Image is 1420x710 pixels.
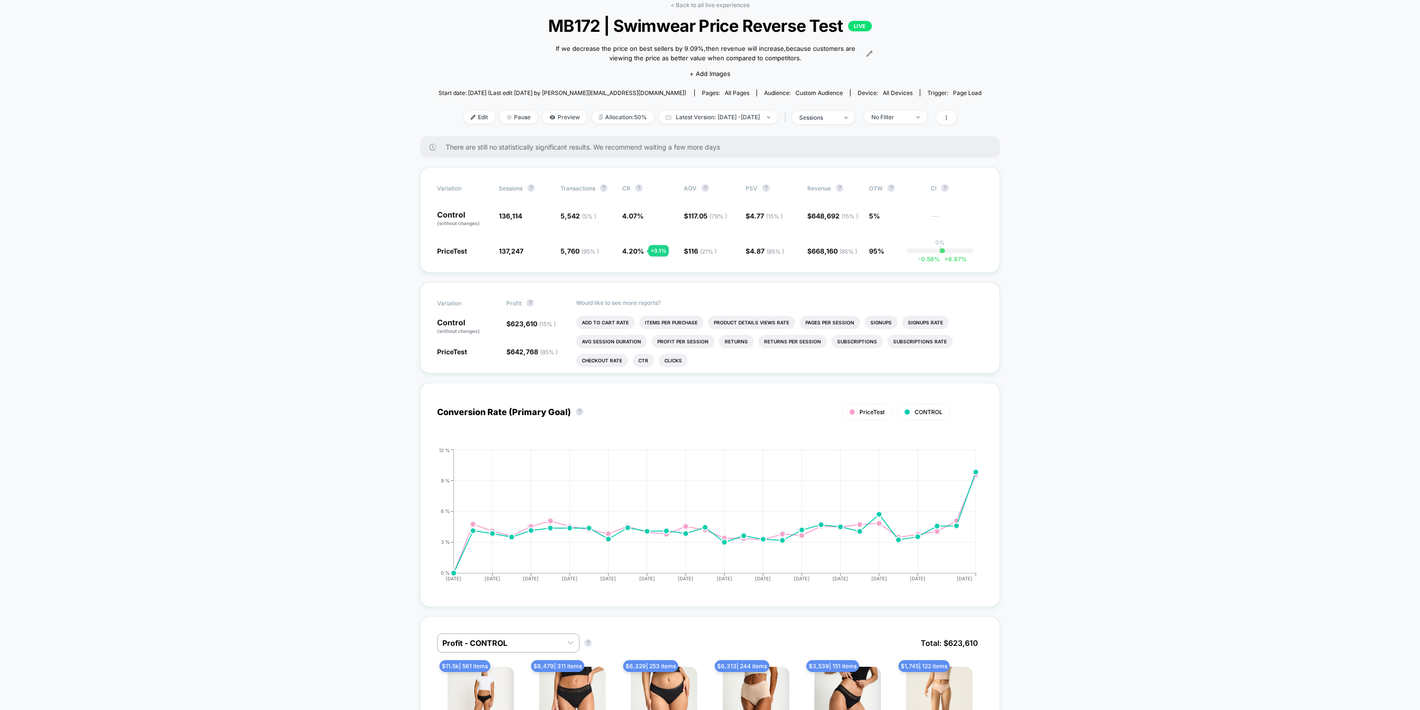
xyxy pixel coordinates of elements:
[750,212,783,220] span: 4.77
[944,256,948,263] span: +
[547,44,864,63] span: If we decrease the price on best sellers by 9.09%,then revenue will increase,because customers ar...
[639,576,655,581] tspan: [DATE]
[635,184,643,192] button: ?
[471,115,476,120] img: edit
[437,299,489,307] span: Variation
[506,300,522,307] span: Profit
[782,111,792,124] span: |
[666,115,671,120] img: calendar
[437,184,489,192] span: Variation
[485,576,500,581] tspan: [DATE]
[794,576,810,581] tspan: [DATE]
[511,320,556,328] span: 623,610
[441,478,450,483] tspan: 9 %
[750,247,784,255] span: 4.87
[633,354,654,367] li: Ctr
[746,185,757,192] span: PSV
[755,576,771,581] tspan: [DATE]
[506,348,558,356] span: $
[466,16,954,36] span: MB172 | Swimwear Price Reverse Test
[531,660,584,672] span: $ 8,479 | 311 items
[439,447,450,453] tspan: 12 %
[446,143,981,151] span: There are still no statistically significant results. We recommend waiting a few more days
[576,316,635,329] li: Add To Cart Rate
[746,247,784,255] span: $
[927,89,981,96] div: Trigger:
[715,660,769,672] span: $ 6,313 | 244 items
[719,335,754,348] li: Returns
[441,540,450,545] tspan: 3 %
[600,184,607,192] button: ?
[507,115,512,120] img: end
[576,299,983,306] p: Would like to see more reports?
[688,247,717,255] span: 116
[678,576,693,581] tspan: [DATE]
[540,349,558,356] span: ( 85 % )
[871,114,909,121] div: No Filter
[446,576,461,581] tspan: [DATE]
[437,247,467,255] span: PriceTest
[916,116,920,118] img: end
[957,576,973,581] tspan: [DATE]
[795,89,843,96] span: Custom Audience
[836,184,843,192] button: ?
[622,185,630,192] span: CR
[758,335,827,348] li: Returns Per Session
[918,256,940,263] span: -0.58 %
[844,117,848,119] img: end
[561,212,596,220] span: 5,542
[648,245,669,256] div: + 3.1 %
[869,212,880,220] span: 5%
[831,335,883,348] li: Subscriptions
[910,576,926,581] tspan: [DATE]
[437,211,489,227] p: Control
[511,348,558,356] span: 642,768
[931,184,983,192] span: CI
[576,408,583,416] button: ?
[915,408,943,416] span: CONTROL
[527,184,535,192] button: ?
[599,114,603,120] img: rebalance
[576,354,628,367] li: Checkout Rate
[806,660,859,672] span: $ 3,539 | 151 items
[684,212,727,220] span: $
[639,316,703,329] li: Items Per Purchase
[561,247,599,255] span: 5,760
[439,89,686,96] span: Start date: [DATE] (Last edit [DATE] by [PERSON_NAME][EMAIL_ADDRESS][DOMAIN_NAME])
[840,248,857,255] span: ( 85 % )
[767,116,770,118] img: end
[500,111,538,123] span: Pause
[812,247,857,255] span: 668,160
[464,111,495,123] span: Edit
[582,213,596,220] span: ( 5 % )
[887,335,953,348] li: Subscriptions Rate
[939,246,941,253] p: |
[600,576,616,581] tspan: [DATE]
[935,239,945,246] p: 0%
[659,111,777,123] span: Latest Version: [DATE] - [DATE]
[622,212,644,220] span: 4.07 %
[800,316,860,329] li: Pages Per Session
[883,89,913,96] span: all devices
[869,247,884,255] span: 95%
[762,184,770,192] button: ?
[902,316,949,329] li: Signups Rate
[523,576,539,581] tspan: [DATE]
[799,114,837,121] div: sessions
[702,89,749,96] div: Pages:
[576,335,647,348] li: Avg Session Duration
[499,185,523,192] span: Sessions
[764,89,843,96] div: Audience:
[708,316,795,329] li: Product Details Views Rate
[684,247,717,255] span: $
[953,89,981,96] span: Page Load
[725,89,749,96] span: all pages
[807,185,831,192] span: Revenue
[807,212,858,220] span: $
[701,184,709,192] button: ?
[592,111,654,123] span: Allocation: 50%
[832,576,848,581] tspan: [DATE]
[865,316,897,329] li: Signups
[841,213,858,220] span: ( 15 % )
[812,212,858,220] span: 648,692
